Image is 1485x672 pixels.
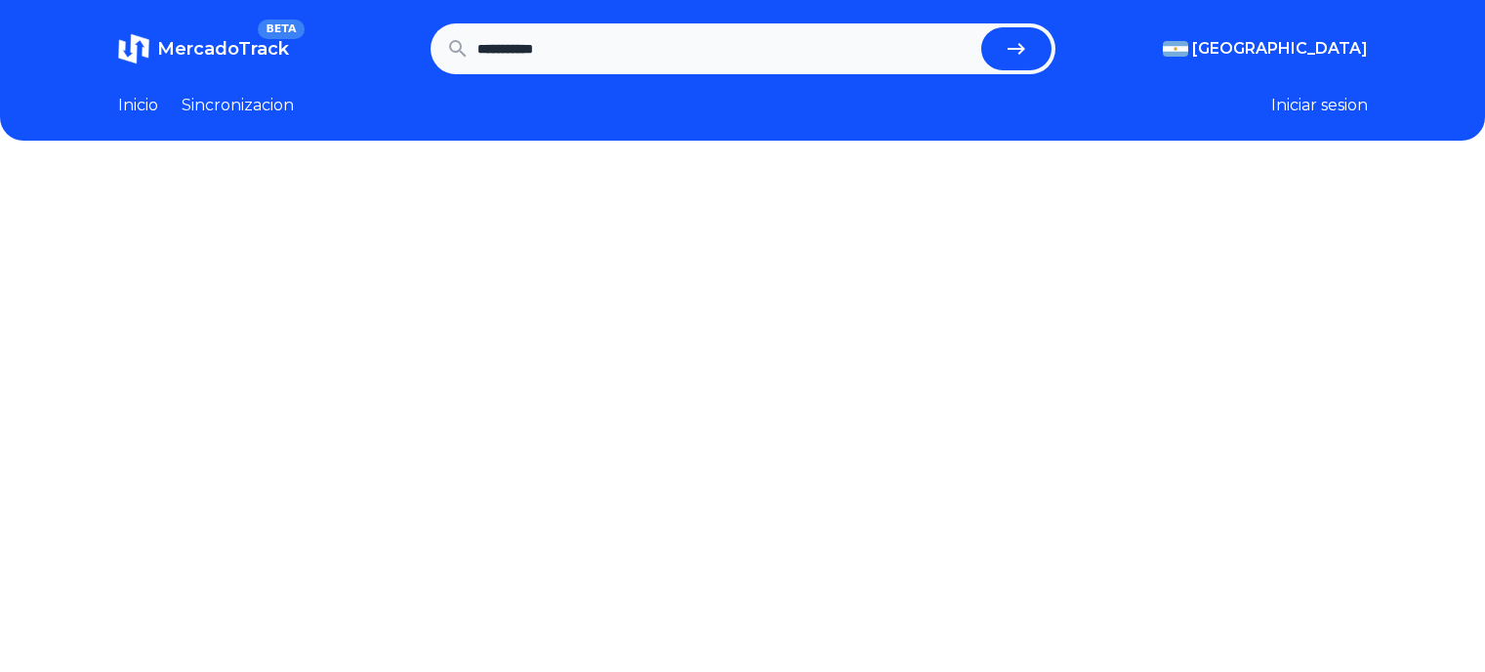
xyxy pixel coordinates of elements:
[258,20,304,39] span: BETA
[118,33,149,64] img: MercadoTrack
[1163,37,1368,61] button: [GEOGRAPHIC_DATA]
[1192,37,1368,61] span: [GEOGRAPHIC_DATA]
[118,33,289,64] a: MercadoTrackBETA
[182,94,294,117] a: Sincronizacion
[157,38,289,60] span: MercadoTrack
[118,94,158,117] a: Inicio
[1163,41,1188,57] img: Argentina
[1271,94,1368,117] button: Iniciar sesion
